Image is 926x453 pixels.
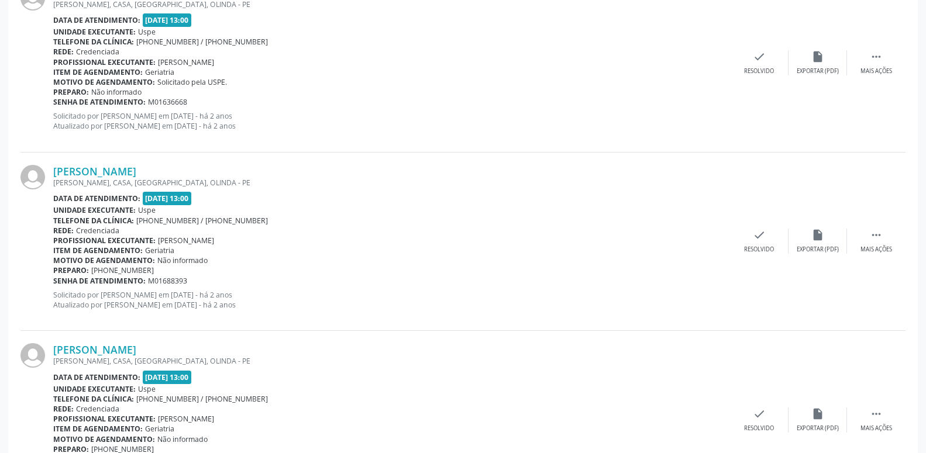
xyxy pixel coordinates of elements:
span: [PHONE_NUMBER] / [PHONE_NUMBER] [136,394,268,404]
b: Motivo de agendamento: [53,255,155,265]
b: Unidade executante: [53,205,136,215]
div: Resolvido [744,424,774,433]
b: Telefone da clínica: [53,394,134,404]
b: Senha de atendimento: [53,276,146,286]
b: Profissional executante: [53,414,156,424]
a: [PERSON_NAME] [53,343,136,356]
span: Uspe [138,205,156,215]
b: Motivo de agendamento: [53,434,155,444]
span: Não informado [91,87,142,97]
span: Geriatria [145,67,174,77]
span: [PHONE_NUMBER] [91,265,154,275]
i: insert_drive_file [811,50,824,63]
b: Preparo: [53,87,89,97]
span: Uspe [138,384,156,394]
span: Geriatria [145,424,174,434]
b: Rede: [53,404,74,414]
b: Rede: [53,226,74,236]
span: Credenciada [76,404,119,414]
b: Item de agendamento: [53,245,143,255]
b: Preparo: [53,265,89,275]
div: Exportar (PDF) [797,67,839,75]
i:  [870,50,883,63]
span: [PERSON_NAME] [158,236,214,245]
b: Rede: [53,47,74,57]
i: insert_drive_file [811,407,824,420]
span: M01636668 [148,97,187,107]
div: Exportar (PDF) [797,424,839,433]
div: Resolvido [744,67,774,75]
i: check [753,407,766,420]
b: Unidade executante: [53,27,136,37]
span: Uspe [138,27,156,37]
span: [DATE] 13:00 [143,371,192,384]
b: Telefone da clínica: [53,37,134,47]
b: Data de atendimento: [53,15,140,25]
i: check [753,50,766,63]
span: Credenciada [76,47,119,57]
i:  [870,229,883,241]
span: Credenciada [76,226,119,236]
span: [DATE] 13:00 [143,192,192,205]
div: [PERSON_NAME], CASA, [GEOGRAPHIC_DATA], OLINDA - PE [53,178,730,188]
b: Unidade executante: [53,384,136,394]
span: [PERSON_NAME] [158,414,214,424]
i: insert_drive_file [811,229,824,241]
span: [PHONE_NUMBER] / [PHONE_NUMBER] [136,216,268,226]
a: [PERSON_NAME] [53,165,136,178]
span: Solicitado pela USPE. [157,77,227,87]
i: check [753,229,766,241]
b: Senha de atendimento: [53,97,146,107]
b: Telefone da clínica: [53,216,134,226]
b: Data de atendimento: [53,372,140,382]
p: Solicitado por [PERSON_NAME] em [DATE] - há 2 anos Atualizado por [PERSON_NAME] em [DATE] - há 2 ... [53,290,730,310]
span: [DATE] 13:00 [143,13,192,27]
b: Item de agendamento: [53,67,143,77]
div: Exportar (PDF) [797,245,839,254]
span: [PERSON_NAME] [158,57,214,67]
span: Geriatria [145,245,174,255]
span: M01688393 [148,276,187,286]
div: Mais ações [860,67,892,75]
div: [PERSON_NAME], CASA, [GEOGRAPHIC_DATA], OLINDA - PE [53,356,730,366]
p: Solicitado por [PERSON_NAME] em [DATE] - há 2 anos Atualizado por [PERSON_NAME] em [DATE] - há 2 ... [53,111,730,131]
b: Profissional executante: [53,57,156,67]
img: img [20,343,45,368]
b: Motivo de agendamento: [53,77,155,87]
i:  [870,407,883,420]
span: Não informado [157,434,208,444]
span: Não informado [157,255,208,265]
div: Mais ações [860,424,892,433]
span: [PHONE_NUMBER] / [PHONE_NUMBER] [136,37,268,47]
div: Mais ações [860,245,892,254]
b: Item de agendamento: [53,424,143,434]
b: Profissional executante: [53,236,156,245]
div: Resolvido [744,245,774,254]
b: Data de atendimento: [53,193,140,203]
img: img [20,165,45,189]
